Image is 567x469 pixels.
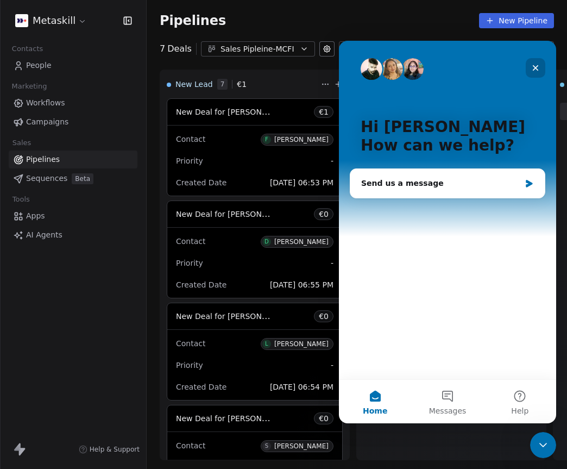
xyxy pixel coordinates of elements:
[9,226,137,244] a: AI Agents
[8,135,36,151] span: Sales
[176,178,226,187] span: Created Date
[530,432,556,458] iframe: Intercom live chat
[176,280,226,289] span: Created Date
[331,155,333,166] span: -
[13,11,89,30] button: Metaskill
[319,107,329,117] span: € 1
[160,42,192,55] div: 7
[26,210,45,222] span: Apps
[26,60,52,71] span: People
[167,42,192,55] span: Deals
[167,98,343,196] div: New Deal for [PERSON_NAME]€1ContactF[PERSON_NAME]Priority-Created Date[DATE] 06:53 PM
[160,13,226,28] span: Pipelines
[26,116,68,128] span: Campaigns
[9,170,137,187] a: SequencesBeta
[176,209,291,219] span: New Deal for [PERSON_NAME]
[176,311,291,321] span: New Deal for [PERSON_NAME]
[167,70,319,98] div: New Lead7€1
[479,13,554,28] button: New Pipeline
[26,173,67,184] span: Sequences
[9,57,137,74] a: People
[217,79,228,90] span: 7
[319,311,329,322] span: € 0
[265,135,268,144] div: F
[176,107,291,117] span: New Deal for [PERSON_NAME]
[176,135,205,143] span: Contact
[319,413,329,424] span: € 0
[274,340,329,348] div: [PERSON_NAME]
[176,259,203,267] span: Priority
[26,229,62,241] span: AI Agents
[237,79,247,90] span: € 1
[265,340,268,348] div: L
[176,339,205,348] span: Contact
[175,79,213,90] span: New Lead
[26,154,60,165] span: Pipelines
[176,361,203,370] span: Priority
[176,237,205,246] span: Contact
[176,413,291,423] span: New Deal for [PERSON_NAME]
[331,258,333,268] span: -
[33,14,75,28] span: Metaskill
[167,303,343,401] div: New Deal for [PERSON_NAME]€0ContactL[PERSON_NAME]Priority-Created Date[DATE] 06:54 PM
[8,191,34,208] span: Tools
[270,280,333,289] span: [DATE] 06:55 PM
[9,151,137,168] a: Pipelines
[15,14,28,27] img: AVATAR%20METASKILL%20-%20Colori%20Positivo.png
[265,442,268,451] div: S
[7,78,52,95] span: Marketing
[270,178,333,187] span: [DATE] 06:53 PM
[9,94,137,112] a: Workflows
[220,43,295,55] div: Sales Pipleine-MCFI
[79,445,140,454] a: Help & Support
[7,41,48,57] span: Contacts
[274,442,329,450] div: [PERSON_NAME]
[90,445,140,454] span: Help & Support
[176,157,203,165] span: Priority
[274,136,329,143] div: [PERSON_NAME]
[9,207,137,225] a: Apps
[26,97,65,109] span: Workflows
[274,238,329,246] div: [PERSON_NAME]
[319,209,329,220] span: € 0
[331,360,333,371] span: -
[167,201,343,298] div: New Deal for [PERSON_NAME]€0ContactD[PERSON_NAME]Priority-Created Date[DATE] 06:55 PM
[339,41,556,423] iframe: Intercom live chat
[264,237,269,246] div: D
[270,383,333,391] span: [DATE] 06:54 PM
[9,113,137,131] a: Campaigns
[176,441,205,450] span: Contact
[72,173,93,184] span: Beta
[176,383,226,391] span: Created Date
